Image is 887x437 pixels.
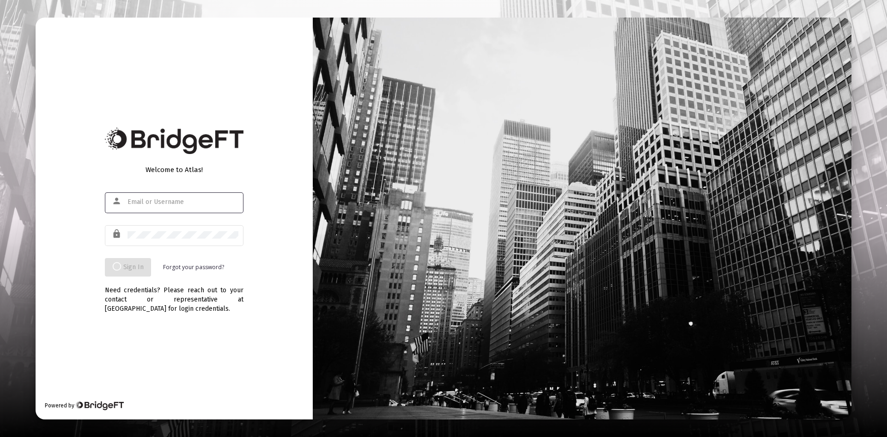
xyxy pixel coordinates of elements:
[105,128,243,154] img: Bridge Financial Technology Logo
[112,196,123,207] mat-icon: person
[105,277,243,314] div: Need credentials? Please reach out to your contact or representative at [GEOGRAPHIC_DATA] for log...
[112,263,144,271] span: Sign In
[112,228,123,240] mat-icon: lock
[163,263,224,272] a: Forgot your password?
[45,401,124,410] div: Powered by
[128,198,238,206] input: Email or Username
[105,165,243,174] div: Welcome to Atlas!
[75,401,124,410] img: Bridge Financial Technology Logo
[105,258,151,277] button: Sign In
